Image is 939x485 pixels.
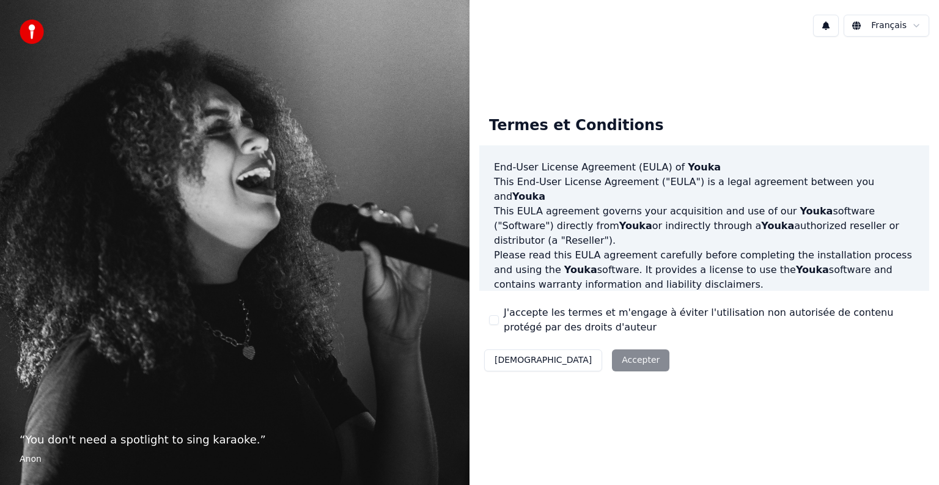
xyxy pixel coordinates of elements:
[494,204,915,248] p: This EULA agreement governs your acquisition and use of our software ("Software") directly from o...
[20,20,44,44] img: youka
[494,175,915,204] p: This End-User License Agreement ("EULA") is a legal agreement between you and
[504,305,919,335] label: J'accepte les termes et m'engage à éviter l'utilisation non autorisée de contenu protégé par des ...
[761,220,794,232] span: Youka
[512,191,545,202] span: Youka
[20,431,450,448] p: “ You don't need a spotlight to sing karaoke. ”
[564,264,597,275] span: Youka
[619,220,652,232] span: Youka
[688,161,721,173] span: Youka
[796,264,829,275] span: Youka
[484,349,602,371] button: [DEMOGRAPHIC_DATA]
[494,160,915,175] h3: End-User License Agreement (EULA) of
[800,205,833,217] span: Youka
[479,106,673,145] div: Termes et Conditions
[494,248,915,292] p: Please read this EULA agreement carefully before completing the installation process and using th...
[20,453,450,465] footer: Anon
